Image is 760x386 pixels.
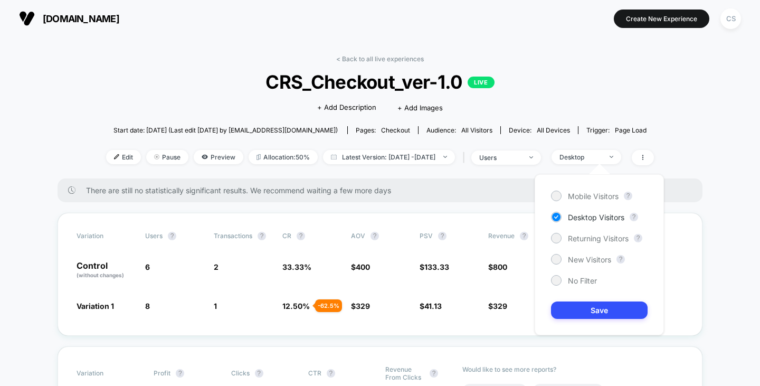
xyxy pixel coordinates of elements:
button: ? [616,255,625,263]
span: There are still no statistically significant results. We recommend waiting a few more days [86,186,681,195]
span: 1 [214,302,217,310]
span: Start date: [DATE] (Last edit [DATE] by [EMAIL_ADDRESS][DOMAIN_NAME]) [113,126,338,134]
div: Trigger: [586,126,647,134]
span: $ [351,262,370,271]
p: Would like to see more reports? [462,365,683,373]
span: Desktop Visitors [568,213,624,222]
button: ? [438,232,446,240]
span: Mobile Visitors [568,192,619,201]
span: All Visitors [461,126,492,134]
span: Preview [194,150,243,164]
p: Control [77,261,135,279]
span: Edit [106,150,141,164]
button: ? [255,369,263,378]
span: 800 [493,262,507,271]
span: 33.33 % [282,262,311,271]
span: Transactions [214,232,252,240]
span: Returning Visitors [568,234,629,243]
span: $ [420,262,449,271]
span: CTR [308,369,321,377]
span: all devices [537,126,570,134]
span: [DOMAIN_NAME] [43,13,119,24]
button: ? [634,234,642,242]
span: New Visitors [568,255,611,264]
img: end [610,156,613,158]
button: ? [520,232,528,240]
span: Allocation: 50% [249,150,318,164]
span: 41.13 [424,302,442,310]
button: ? [168,232,176,240]
span: 6 [145,262,150,271]
span: CR [282,232,291,240]
span: 12.50 % [282,302,310,310]
img: end [443,156,447,158]
span: Variation [77,365,135,381]
span: Page Load [615,126,647,134]
button: [DOMAIN_NAME] [16,10,122,27]
span: + Add Description [317,102,376,113]
span: AOV [351,232,365,240]
span: $ [488,302,507,310]
p: LIVE [468,77,494,88]
img: calendar [331,154,337,159]
div: Pages: [356,126,410,134]
span: 329 [356,302,370,310]
div: - 62.5 % [315,299,342,312]
span: $ [420,302,442,310]
span: 133.33 [424,262,449,271]
a: < Back to all live experiences [336,55,424,63]
div: Audience: [426,126,492,134]
span: Variation 1 [77,302,114,310]
span: 8 [145,302,150,310]
button: ? [258,232,266,240]
div: users [479,154,521,162]
button: ? [624,192,632,200]
button: ? [176,369,184,378]
span: Variation [77,232,135,240]
span: $ [488,262,507,271]
div: CS [720,8,741,29]
span: CRS_Checkout_ver-1.0 [134,71,626,93]
img: edit [114,154,119,159]
span: 400 [356,262,370,271]
span: Device: [500,126,578,134]
span: Profit [154,369,170,377]
span: Latest Version: [DATE] - [DATE] [323,150,455,164]
button: ? [327,369,335,378]
button: ? [370,232,379,240]
span: Revenue [488,232,515,240]
span: users [145,232,163,240]
span: checkout [381,126,410,134]
span: $ [351,302,370,310]
span: Pause [146,150,188,164]
span: 2 [214,262,218,271]
button: ? [430,369,438,378]
button: ? [297,232,305,240]
button: Save [551,302,648,319]
img: rebalance [256,154,261,160]
span: | [460,150,471,165]
div: Desktop [559,153,602,161]
button: CS [717,8,744,30]
span: + Add Images [397,103,443,112]
img: end [154,154,159,159]
span: No Filter [568,276,597,285]
span: Revenue From Clicks [385,365,424,381]
button: ? [630,213,638,221]
img: Visually logo [19,11,35,26]
button: Create New Experience [614,10,709,28]
span: PSV [420,232,433,240]
img: end [529,156,533,158]
span: 329 [493,302,507,310]
span: (without changes) [77,272,124,278]
span: Clicks [231,369,250,377]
